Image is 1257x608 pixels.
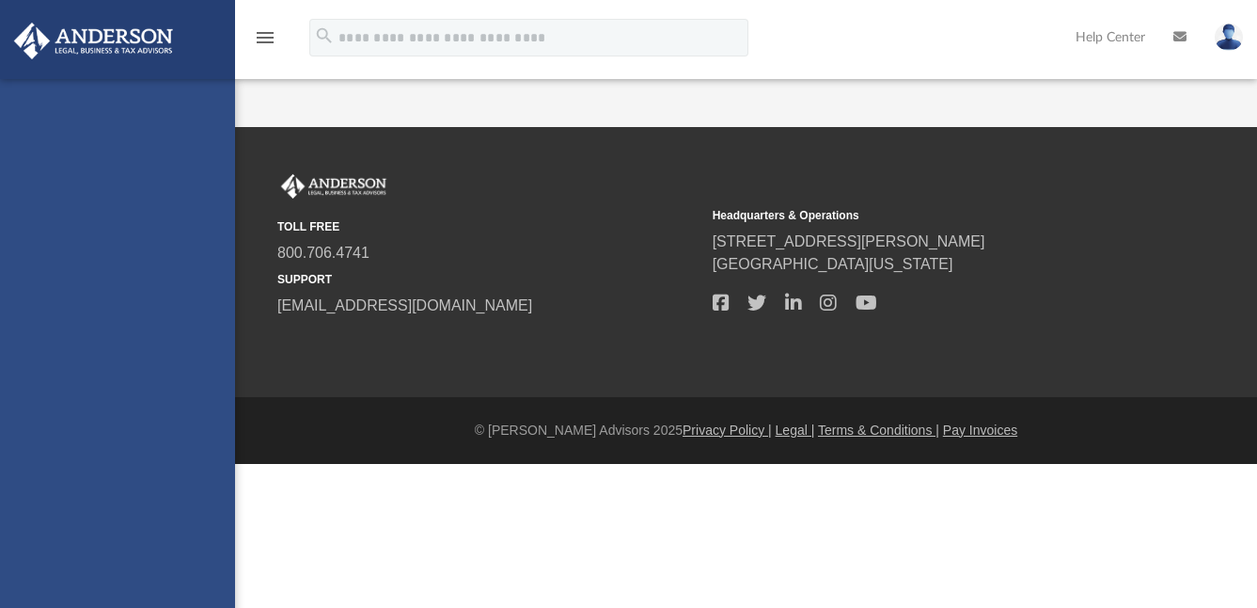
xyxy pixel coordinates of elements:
small: TOLL FREE [277,218,699,235]
small: Headquarters & Operations [713,207,1135,224]
img: User Pic [1215,24,1243,51]
a: menu [254,36,276,49]
a: [EMAIL_ADDRESS][DOMAIN_NAME] [277,297,532,313]
a: Pay Invoices [943,423,1017,438]
div: © [PERSON_NAME] Advisors 2025 [235,421,1257,440]
a: Terms & Conditions | [818,423,939,438]
a: Legal | [776,423,815,438]
i: menu [254,26,276,49]
a: 800.706.4741 [277,245,369,261]
a: [GEOGRAPHIC_DATA][US_STATE] [713,256,953,272]
small: SUPPORT [277,271,699,288]
img: Anderson Advisors Platinum Portal [277,174,390,199]
img: Anderson Advisors Platinum Portal [8,23,179,59]
i: search [314,25,335,46]
a: [STREET_ADDRESS][PERSON_NAME] [713,233,985,249]
a: Privacy Policy | [683,423,772,438]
